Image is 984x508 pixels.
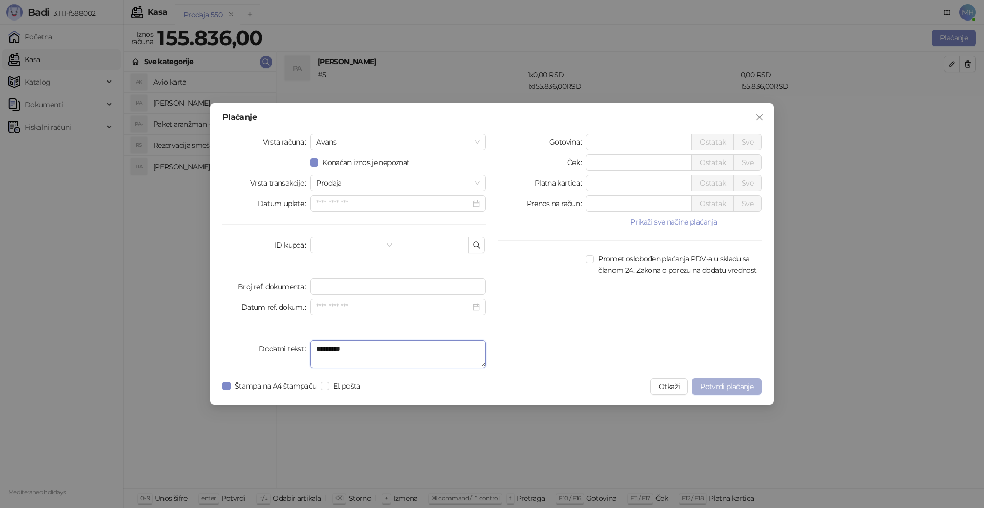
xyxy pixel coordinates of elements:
[733,175,762,191] button: Sve
[316,175,480,191] span: Prodaja
[275,237,310,253] label: ID kupca
[692,378,762,395] button: Potvrdi plaćanje
[586,216,762,228] button: Prikaži sve načine plaćanja
[259,340,310,357] label: Dodatni tekst
[751,109,768,126] button: Close
[241,299,311,315] label: Datum ref. dokum.
[594,253,762,276] span: Promet oslobođen plaćanja PDV-a u skladu sa članom 24. Zakona o porezu na dodatu vrednost
[567,154,586,171] label: Ček
[316,301,470,313] input: Datum ref. dokum.
[691,134,734,150] button: Ostatak
[316,134,480,150] span: Avans
[318,157,414,168] span: Konačan iznos je nepoznat
[549,134,586,150] label: Gotovina
[222,113,762,121] div: Plaćanje
[733,154,762,171] button: Sve
[751,113,768,121] span: Zatvori
[250,175,311,191] label: Vrsta transakcije
[263,134,311,150] label: Vrsta računa
[691,175,734,191] button: Ostatak
[755,113,764,121] span: close
[238,278,310,295] label: Broj ref. dokumenta
[329,380,364,392] span: El. pošta
[700,382,753,391] span: Potvrdi plaćanje
[535,175,586,191] label: Platna kartica
[310,278,486,295] input: Broj ref. dokumenta
[258,195,311,212] label: Datum uplate
[316,198,470,209] input: Datum uplate
[691,154,734,171] button: Ostatak
[231,380,321,392] span: Štampa na A4 štampaču
[733,195,762,212] button: Sve
[733,134,762,150] button: Sve
[691,195,734,212] button: Ostatak
[650,378,688,395] button: Otkaži
[310,340,486,368] textarea: Dodatni tekst
[527,195,586,212] label: Prenos na račun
